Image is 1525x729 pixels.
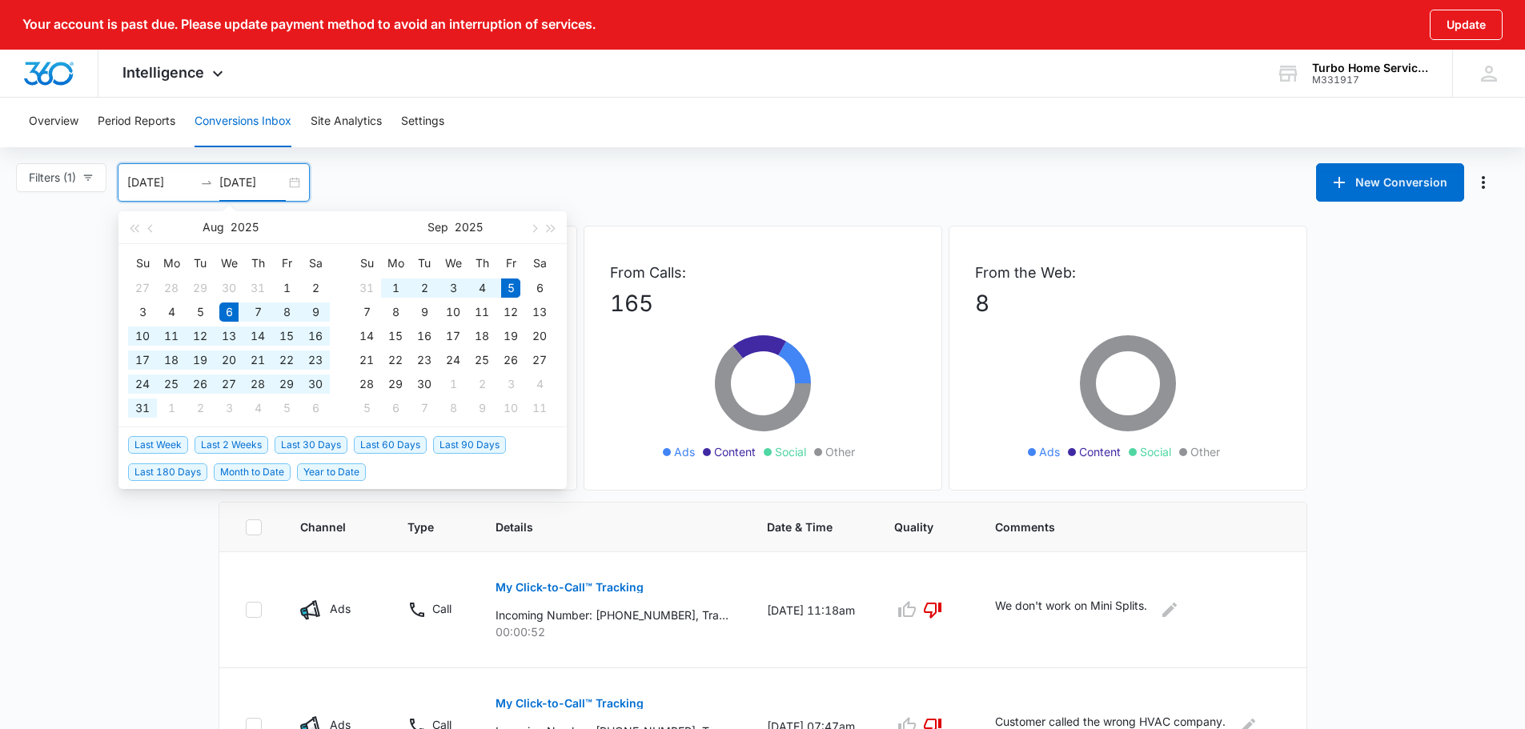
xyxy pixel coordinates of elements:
[29,96,78,147] button: Overview
[133,399,152,418] div: 31
[243,372,272,396] td: 2025-08-28
[277,278,296,298] div: 1
[975,286,1281,320] p: 8
[767,519,833,535] span: Date & Time
[525,324,554,348] td: 2025-09-20
[219,302,239,322] div: 6
[496,607,728,623] p: Incoming Number: [PHONE_NUMBER], Tracking Number: [PHONE_NUMBER], Ring To: [PHONE_NUMBER], Caller...
[443,375,463,394] div: 1
[306,302,325,322] div: 9
[410,300,439,324] td: 2025-09-09
[128,324,157,348] td: 2025-08-10
[472,375,492,394] div: 2
[219,350,239,370] div: 20
[975,262,1281,283] p: From the Web:
[357,278,376,298] div: 31
[381,300,410,324] td: 2025-09-08
[162,326,181,346] div: 11
[248,326,267,346] div: 14
[401,96,444,147] button: Settings
[162,278,181,298] div: 28
[496,324,525,348] td: 2025-09-19
[231,211,259,243] button: 2025
[162,375,181,394] div: 25
[386,326,405,346] div: 15
[443,326,463,346] div: 17
[186,300,215,324] td: 2025-08-05
[128,276,157,300] td: 2025-07-27
[128,436,188,454] span: Last Week
[243,324,272,348] td: 2025-08-14
[191,350,210,370] div: 19
[128,250,157,276] th: Su
[306,399,325,418] div: 6
[386,375,405,394] div: 29
[1316,163,1464,202] button: New Conversion
[472,399,492,418] div: 9
[301,276,330,300] td: 2025-08-02
[133,350,152,370] div: 17
[472,326,492,346] div: 18
[186,396,215,420] td: 2025-09-02
[357,399,376,418] div: 5
[496,348,525,372] td: 2025-09-26
[357,302,376,322] div: 7
[530,302,549,322] div: 13
[301,348,330,372] td: 2025-08-23
[186,250,215,276] th: Tu
[496,684,644,723] button: My Click-to-Call™ Tracking
[215,348,243,372] td: 2025-08-20
[301,300,330,324] td: 2025-08-09
[272,300,301,324] td: 2025-08-08
[352,300,381,324] td: 2025-09-07
[272,250,301,276] th: Fr
[306,350,325,370] div: 23
[219,174,286,191] input: End date
[439,396,468,420] td: 2025-10-08
[443,278,463,298] div: 3
[128,300,157,324] td: 2025-08-03
[248,399,267,418] div: 4
[352,348,381,372] td: 2025-09-21
[1140,443,1171,460] span: Social
[775,443,806,460] span: Social
[248,375,267,394] div: 28
[275,436,347,454] span: Last 30 Days
[186,372,215,396] td: 2025-08-26
[468,348,496,372] td: 2025-09-25
[496,300,525,324] td: 2025-09-12
[610,262,916,283] p: From Calls:
[496,519,705,535] span: Details
[468,300,496,324] td: 2025-09-11
[496,582,644,593] p: My Click-to-Call™ Tracking
[381,276,410,300] td: 2025-09-01
[352,324,381,348] td: 2025-09-14
[357,375,376,394] div: 28
[243,250,272,276] th: Th
[215,276,243,300] td: 2025-07-30
[128,396,157,420] td: 2025-08-31
[191,326,210,346] div: 12
[219,375,239,394] div: 27
[214,463,291,481] span: Month to Date
[415,302,434,322] div: 9
[455,211,483,243] button: 2025
[297,463,366,481] span: Year to Date
[415,399,434,418] div: 7
[530,350,549,370] div: 27
[496,276,525,300] td: 2025-09-05
[301,372,330,396] td: 2025-08-30
[1471,170,1496,195] button: Manage Numbers
[525,276,554,300] td: 2025-09-06
[352,276,381,300] td: 2025-08-31
[610,286,916,320] p: 165
[162,399,181,418] div: 1
[200,176,213,189] span: to
[1430,10,1503,40] button: Update
[825,443,855,460] span: Other
[439,324,468,348] td: 2025-09-17
[300,519,346,535] span: Channel
[501,375,520,394] div: 3
[530,326,549,346] div: 20
[191,302,210,322] div: 5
